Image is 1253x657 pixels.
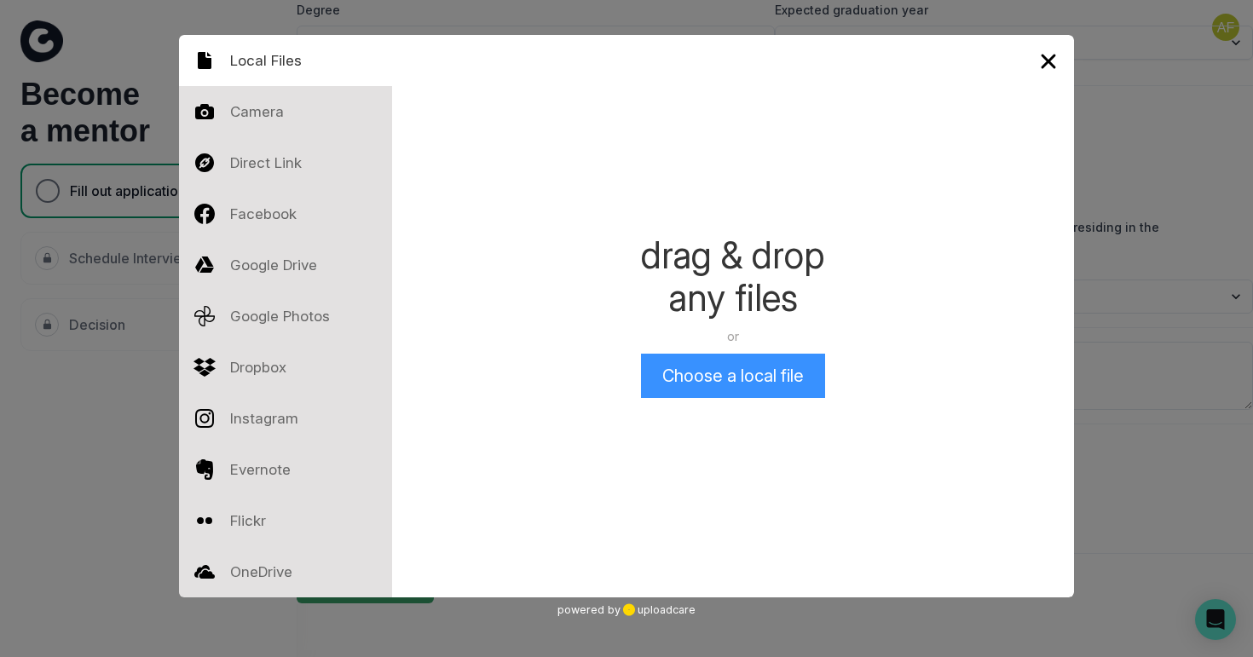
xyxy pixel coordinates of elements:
div: Evernote [179,444,392,495]
div: Flickr [179,495,392,546]
div: Direct Link [179,137,392,188]
div: Google Photos [179,291,392,342]
div: drag & drop any files [641,234,825,320]
div: Local Files [179,35,392,86]
div: Dropbox [179,342,392,393]
div: Google Drive [179,239,392,291]
div: Facebook [179,188,392,239]
button: Choose a local file [641,354,825,398]
div: or [641,328,825,345]
a: uploadcare [621,603,696,616]
div: Instagram [179,393,392,444]
div: powered by [557,597,696,623]
button: Close [1023,35,1074,86]
div: OneDrive [179,546,392,597]
div: Camera [179,86,392,137]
